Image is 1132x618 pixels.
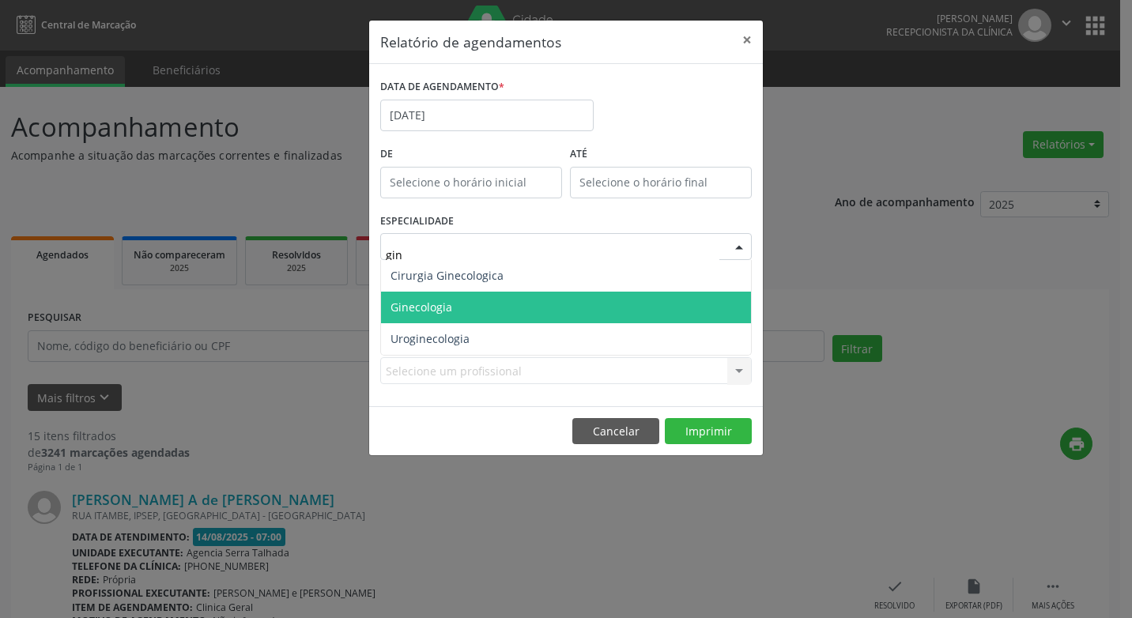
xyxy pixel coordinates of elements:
h5: Relatório de agendamentos [380,32,561,52]
input: Seleciona uma especialidade [386,239,719,270]
label: ATÉ [570,142,752,167]
button: Close [731,21,763,59]
label: ESPECIALIDADE [380,209,454,234]
input: Selecione o horário inicial [380,167,562,198]
span: Ginecologia [391,300,452,315]
input: Selecione o horário final [570,167,752,198]
span: Cirurgia Ginecologica [391,268,504,283]
button: Cancelar [572,418,659,445]
span: Uroginecologia [391,331,470,346]
label: De [380,142,562,167]
button: Imprimir [665,418,752,445]
input: Selecione uma data ou intervalo [380,100,594,131]
label: DATA DE AGENDAMENTO [380,75,504,100]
